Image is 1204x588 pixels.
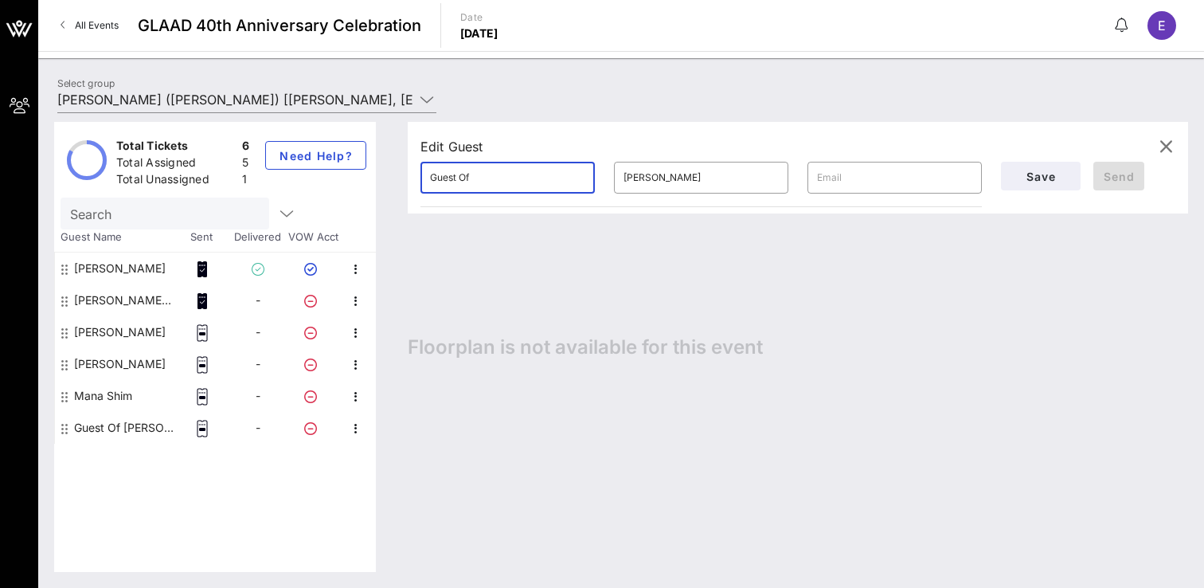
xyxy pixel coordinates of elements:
span: Floorplan is not available for this event [408,335,763,359]
span: Sent [174,229,229,245]
span: Guest Name [54,229,174,245]
span: - [256,389,260,402]
div: 1 [242,171,249,191]
div: Emma Walley Emily Tisch Sussman [74,284,174,316]
span: Need Help? [279,149,353,163]
div: Laura Petro [74,348,166,380]
div: 5 [242,155,249,174]
span: Delivered [229,229,285,245]
div: Total Unassigned [116,171,236,191]
button: Need Help? [265,141,366,170]
span: Save [1014,170,1068,183]
p: Date [460,10,498,25]
input: Email [817,165,972,190]
input: First Name* [430,165,585,190]
span: VOW Acct [285,229,341,245]
p: [DATE] [460,25,498,41]
div: Kari Fleischauer [74,316,166,348]
span: All Events [75,19,119,31]
input: Last Name* [623,165,779,190]
span: - [256,357,260,370]
div: Total Assigned [116,155,236,174]
div: Edit Guest [420,135,483,158]
div: 6 [242,138,249,158]
label: Select group [57,77,115,89]
div: Emily Sussman [74,253,166,284]
span: E [1158,18,1166,33]
span: - [256,325,260,339]
div: Mana Shim [74,380,132,412]
div: Total Tickets [116,138,236,158]
div: Guest Of Emily Tisch Sussman [74,412,174,444]
span: GLAAD 40th Anniversary Celebration [138,14,421,37]
a: All Events [51,13,128,38]
span: - [256,421,260,434]
div: E [1147,11,1176,40]
button: Save [1001,162,1081,190]
span: - [256,293,260,307]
